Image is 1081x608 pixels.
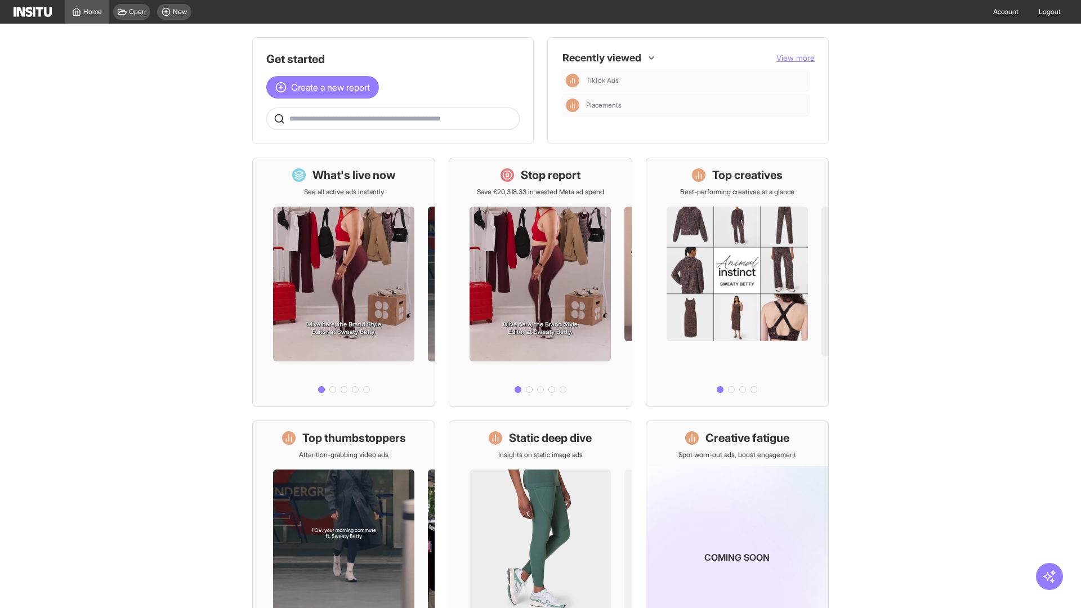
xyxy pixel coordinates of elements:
span: New [173,7,187,16]
span: TikTok Ads [586,76,619,85]
h1: Static deep dive [509,430,592,446]
a: Top creativesBest-performing creatives at a glance [646,158,829,407]
p: Insights on static image ads [498,450,583,459]
p: See all active ads instantly [304,187,384,196]
div: Insights [566,99,579,112]
a: Stop reportSave £20,318.33 in wasted Meta ad spend [449,158,632,407]
h1: Stop report [521,167,580,183]
span: Placements [586,101,806,110]
span: Home [83,7,102,16]
span: View more [776,53,815,62]
span: Create a new report [291,81,370,94]
p: Save £20,318.33 in wasted Meta ad spend [477,187,604,196]
span: TikTok Ads [586,76,806,85]
span: Placements [586,101,622,110]
div: Insights [566,74,579,87]
h1: Top thumbstoppers [302,430,406,446]
h1: Top creatives [712,167,783,183]
a: What's live nowSee all active ads instantly [252,158,435,407]
img: Logo [14,7,52,17]
p: Attention-grabbing video ads [299,450,388,459]
span: Open [129,7,146,16]
p: Best-performing creatives at a glance [680,187,794,196]
button: View more [776,52,815,64]
h1: Get started [266,51,520,67]
h1: What's live now [312,167,396,183]
button: Create a new report [266,76,379,99]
